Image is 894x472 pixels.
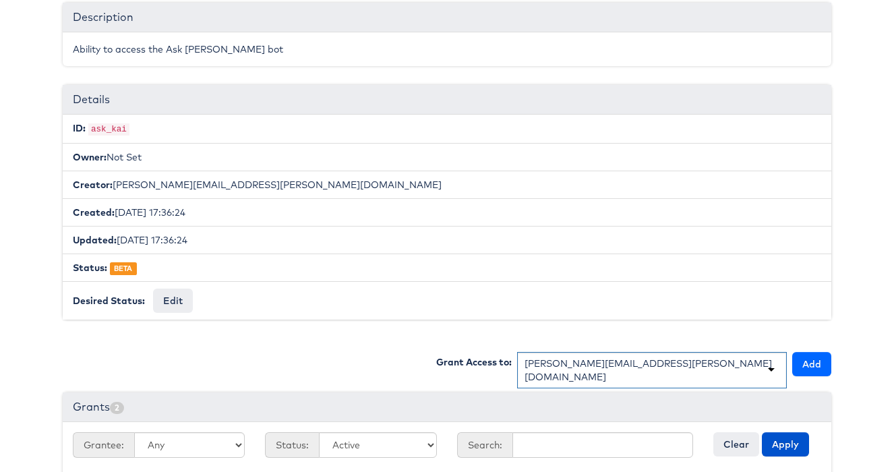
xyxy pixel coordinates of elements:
[73,206,115,218] b: Created:
[63,392,831,422] div: Grants
[73,295,145,307] b: Desired Status:
[63,32,831,66] div: Ability to access the Ask [PERSON_NAME] bot
[153,289,193,313] button: Edit
[63,85,831,115] div: Details
[73,151,107,163] b: Owner:
[792,352,831,376] button: Add
[63,3,831,32] div: Description
[457,432,512,458] span: Search:
[762,432,809,456] button: Apply
[63,198,831,227] li: [DATE] 17:36:24
[73,122,86,134] b: ID:
[265,432,319,458] span: Status:
[73,179,113,191] b: Creator:
[713,432,759,456] button: Clear
[525,357,779,384] div: [PERSON_NAME][EMAIL_ADDRESS][PERSON_NAME][DOMAIN_NAME]
[73,262,107,274] b: Status:
[110,402,124,414] span: 2
[63,226,831,254] li: [DATE] 17:36:24
[436,355,512,369] label: Grant Access to:
[88,123,129,136] code: ask_kai
[63,171,831,199] li: [PERSON_NAME][EMAIL_ADDRESS][PERSON_NAME][DOMAIN_NAME]
[63,143,831,171] li: Not Set
[73,234,117,246] b: Updated:
[110,262,137,275] span: BETA
[73,432,134,458] span: Grantee:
